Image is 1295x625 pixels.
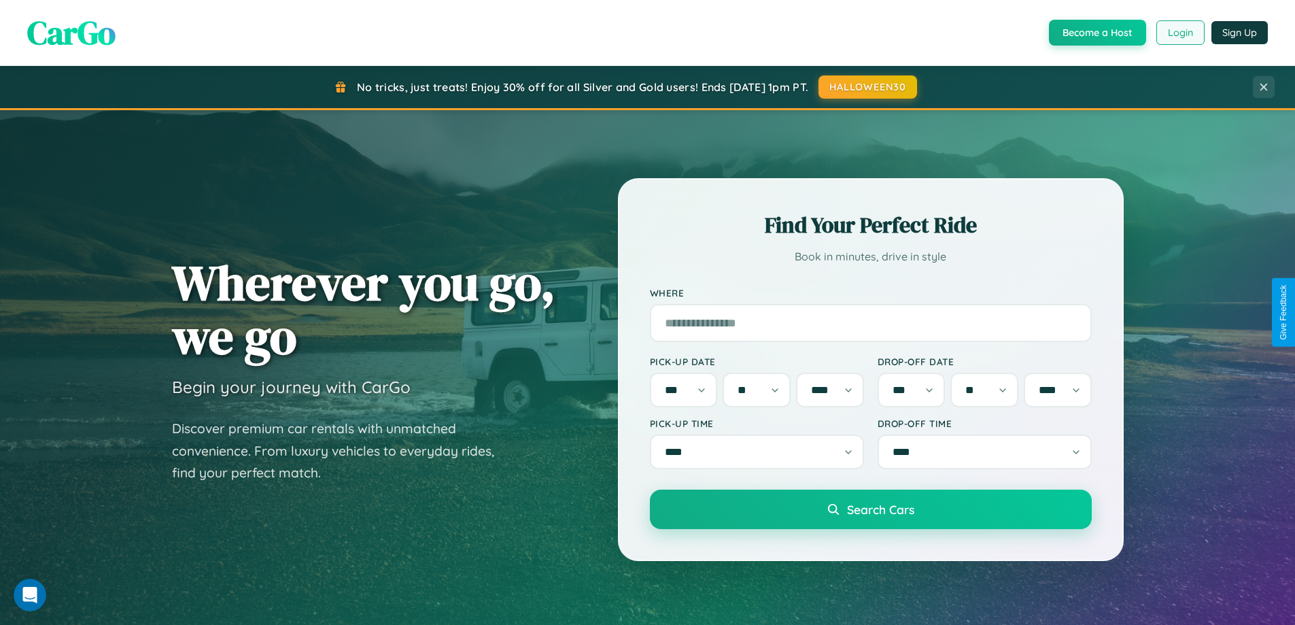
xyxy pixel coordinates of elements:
[818,75,917,99] button: HALLOWEEN30
[650,210,1092,240] h2: Find Your Perfect Ride
[650,247,1092,267] p: Book in minutes, drive in style
[878,418,1092,429] label: Drop-off Time
[1211,21,1268,44] button: Sign Up
[650,490,1092,529] button: Search Cars
[27,10,116,55] span: CarGo
[172,418,512,484] p: Discover premium car rentals with unmatched convenience. From luxury vehicles to everyday rides, ...
[172,256,555,363] h1: Wherever you go, we go
[14,579,46,611] iframe: Intercom live chat
[357,80,808,94] span: No tricks, just treats! Enjoy 30% off for all Silver and Gold users! Ends [DATE] 1pm PT.
[847,502,914,517] span: Search Cars
[172,377,411,397] h3: Begin your journey with CarGo
[650,287,1092,299] label: Where
[650,418,864,429] label: Pick-up Time
[650,356,864,367] label: Pick-up Date
[1049,20,1146,46] button: Become a Host
[1156,20,1205,45] button: Login
[1279,285,1288,340] div: Give Feedback
[878,356,1092,367] label: Drop-off Date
